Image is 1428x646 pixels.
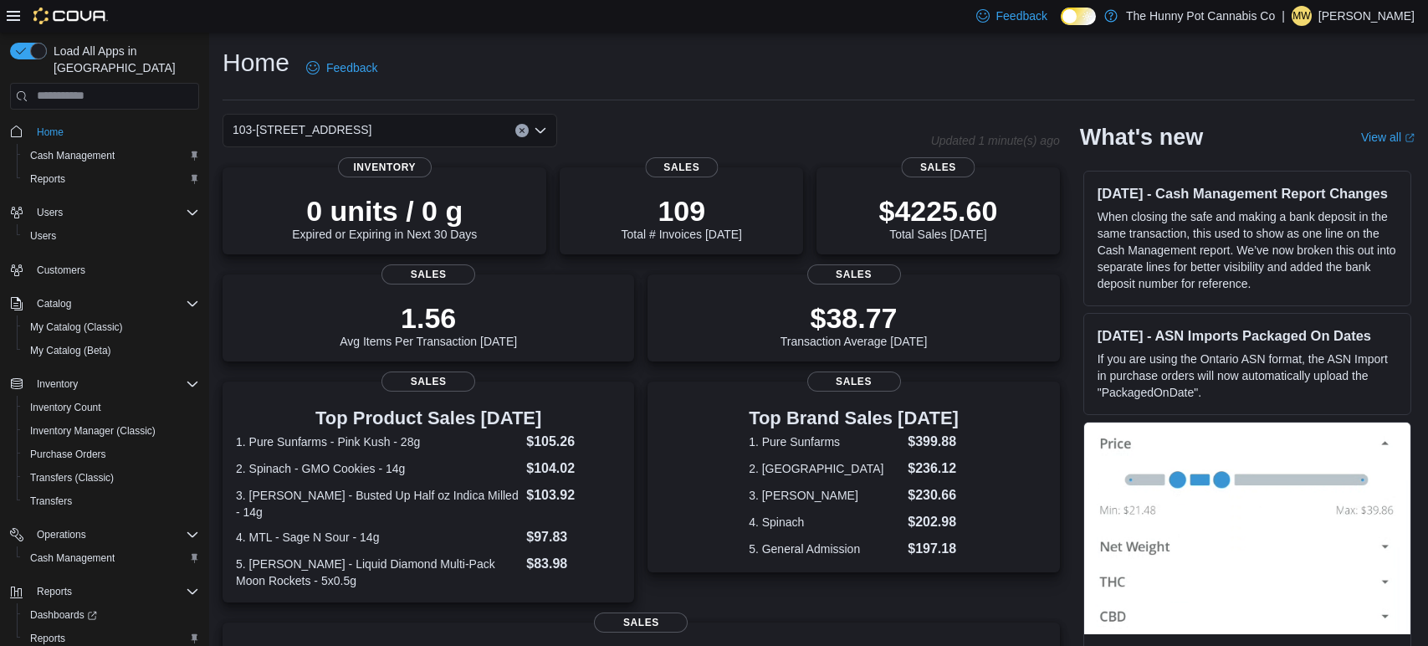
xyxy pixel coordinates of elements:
h3: [DATE] - Cash Management Report Changes [1098,185,1397,202]
div: Expired or Expiring in Next 30 Days [292,194,477,241]
div: Avg Items Per Transaction [DATE] [340,301,517,348]
span: Reports [23,169,199,189]
p: Updated 1 minute(s) ago [931,134,1060,147]
dd: $105.26 [526,432,621,452]
span: Inventory [37,377,78,391]
span: Sales [807,372,901,392]
a: Feedback [299,51,384,85]
svg: External link [1405,133,1415,143]
span: Purchase Orders [30,448,106,461]
a: My Catalog (Classic) [23,317,130,337]
dt: 4. MTL - Sage N Sour - 14g [236,529,520,546]
dt: 2. [GEOGRAPHIC_DATA] [749,460,901,477]
dd: $230.66 [908,485,959,505]
button: My Catalog (Classic) [17,315,206,339]
button: Home [3,120,206,144]
dd: $399.88 [908,432,959,452]
span: Sales [594,613,688,633]
div: Micheala Whelan [1292,6,1312,26]
h3: [DATE] - ASN Imports Packaged On Dates [1098,327,1397,344]
img: Cova [33,8,108,24]
a: View allExternal link [1361,131,1415,144]
span: Customers [30,259,199,280]
p: 0 units / 0 g [292,194,477,228]
span: My Catalog (Beta) [23,341,199,361]
span: Inventory Count [30,401,101,414]
p: [PERSON_NAME] [1318,6,1415,26]
a: Transfers [23,491,79,511]
button: Clear input [515,124,529,137]
span: Reports [37,585,72,598]
dt: 4. Spinach [749,514,901,531]
p: 109 [622,194,742,228]
a: Customers [30,260,92,280]
button: Purchase Orders [17,443,206,466]
span: Operations [30,525,199,545]
span: Users [30,229,56,243]
dd: $104.02 [526,459,621,479]
span: Users [30,203,199,223]
dd: $97.83 [526,527,621,547]
dt: 1. Pure Sunfarms [749,433,901,450]
button: Customers [3,258,206,282]
div: Total # Invoices [DATE] [622,194,742,241]
span: Load All Apps in [GEOGRAPHIC_DATA] [47,43,199,76]
span: Catalog [30,294,199,314]
span: Operations [37,528,86,541]
p: $38.77 [781,301,928,335]
span: Transfers [23,491,199,511]
button: Operations [3,523,206,546]
a: Users [23,226,63,246]
p: | [1282,6,1285,26]
span: Purchase Orders [23,444,199,464]
span: Sales [902,157,975,177]
dd: $236.12 [908,459,959,479]
dd: $103.92 [526,485,621,505]
button: Users [3,201,206,224]
span: Dashboards [30,608,97,622]
span: Transfers (Classic) [30,471,114,484]
dt: 5. General Admission [749,541,901,557]
span: My Catalog (Beta) [30,344,111,357]
div: Transaction Average [DATE] [781,301,928,348]
span: My Catalog (Classic) [23,317,199,337]
dt: 5. [PERSON_NAME] - Liquid Diamond Multi-Pack Moon Rockets - 5x0.5g [236,556,520,589]
button: Users [30,203,69,223]
a: Cash Management [23,146,121,166]
span: Inventory Manager (Classic) [30,424,156,438]
span: My Catalog (Classic) [30,320,123,334]
span: Inventory [338,157,432,177]
a: Dashboards [17,603,206,627]
a: Cash Management [23,548,121,568]
span: Sales [381,264,475,285]
button: Inventory [30,374,84,394]
span: Inventory [30,374,199,394]
span: Inventory Manager (Classic) [23,421,199,441]
a: Inventory Count [23,397,108,418]
span: Inventory Count [23,397,199,418]
span: Reports [30,582,199,602]
a: Inventory Manager (Classic) [23,421,162,441]
h3: Top Brand Sales [DATE] [749,408,959,428]
button: Catalog [30,294,78,314]
dt: 3. [PERSON_NAME] - Busted Up Half oz Indica Milled - 14g [236,487,520,520]
button: Inventory Count [17,396,206,419]
dd: $202.98 [908,512,959,532]
button: Catalog [3,292,206,315]
span: Feedback [996,8,1047,24]
span: Catalog [37,297,71,310]
span: Cash Management [30,551,115,565]
span: Customers [37,264,85,277]
p: $4225.60 [878,194,997,228]
a: Home [30,122,70,142]
dt: 3. [PERSON_NAME] [749,487,901,504]
span: Home [37,126,64,139]
span: Sales [645,157,718,177]
span: Cash Management [23,548,199,568]
span: Users [37,206,63,219]
span: Dashboards [23,605,199,625]
span: Feedback [326,59,377,76]
h1: Home [223,46,289,79]
span: 103-[STREET_ADDRESS] [233,120,372,140]
a: Reports [23,169,72,189]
